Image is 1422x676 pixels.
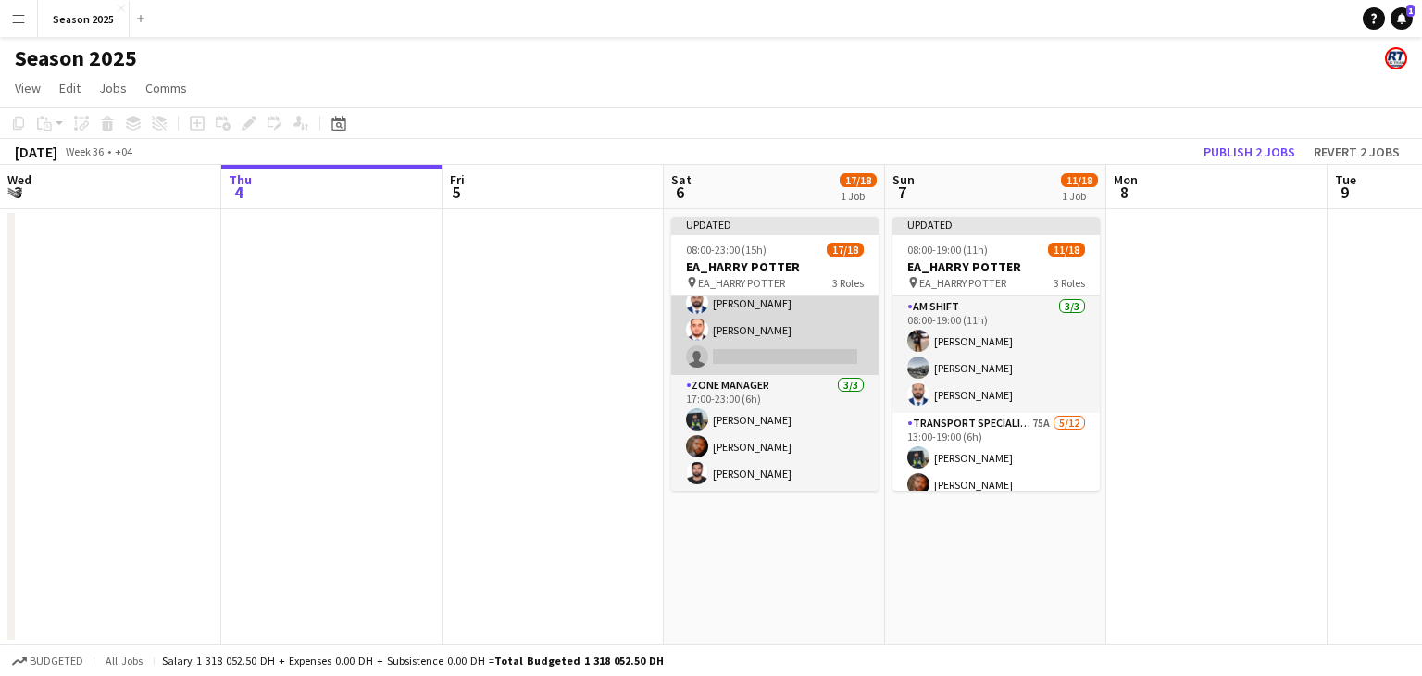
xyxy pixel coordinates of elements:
span: EA_HARRY POTTER [698,276,785,290]
span: View [15,80,41,96]
app-job-card: Updated08:00-19:00 (11h)11/18EA_HARRY POTTER EA_HARRY POTTER3 RolesAM SHIFT3/308:00-19:00 (11h)[P... [892,217,1100,491]
div: 1 Job [841,189,876,203]
span: 1 [1406,5,1415,17]
span: Sun [892,171,915,188]
span: 5 [447,182,465,203]
span: Budgeted [30,655,83,668]
span: Thu [229,171,252,188]
span: 11/18 [1048,243,1085,257]
h3: EA_HARRY POTTER [671,258,879,275]
span: Sat [671,171,692,188]
app-user-avatar: ROAD TRANSIT [1385,47,1407,69]
span: 17/18 [827,243,864,257]
span: Jobs [99,80,127,96]
span: Tue [1335,171,1356,188]
span: 4 [226,182,252,203]
span: 11/18 [1061,173,1098,187]
app-card-role: AM SHIFT3/308:00-19:00 (11h)[PERSON_NAME][PERSON_NAME][PERSON_NAME] [892,296,1100,413]
a: Comms [138,76,194,100]
span: Mon [1114,171,1138,188]
div: 1 Job [1062,189,1097,203]
span: 3 [5,182,31,203]
app-job-card: Updated08:00-23:00 (15h)17/18EA_HARRY POTTER EA_HARRY POTTER3 Roles[PERSON_NAME][PERSON_NAME][PER... [671,217,879,491]
span: Total Budgeted 1 318 052.50 DH [494,654,664,668]
button: Publish 2 jobs [1196,140,1303,164]
span: 9 [1332,182,1356,203]
span: Edit [59,80,81,96]
span: 3 Roles [832,276,864,290]
button: Revert 2 jobs [1306,140,1407,164]
button: Season 2025 [38,1,130,37]
span: Comms [145,80,187,96]
app-card-role: Zone Manager3/317:00-23:00 (6h)[PERSON_NAME][PERSON_NAME][PERSON_NAME] [671,375,879,492]
span: 08:00-19:00 (11h) [907,243,988,257]
span: All jobs [102,654,146,668]
a: Jobs [92,76,134,100]
h1: Season 2025 [15,44,137,72]
span: Week 36 [61,144,107,158]
div: Updated [671,217,879,232]
span: 08:00-23:00 (15h) [686,243,767,257]
span: 7 [890,182,915,203]
div: Salary 1 318 052.50 DH + Expenses 0.00 DH + Subsistence 0.00 DH = [162,654,664,668]
span: Wed [7,171,31,188]
div: [DATE] [15,143,57,161]
span: 17/18 [840,173,877,187]
div: Updated [892,217,1100,232]
h3: EA_HARRY POTTER [892,258,1100,275]
span: Fri [450,171,465,188]
div: +04 [115,144,132,158]
span: EA_HARRY POTTER [919,276,1006,290]
span: 8 [1111,182,1138,203]
a: View [7,76,48,100]
span: 6 [668,182,692,203]
button: Budgeted [9,651,86,671]
a: 1 [1391,7,1413,30]
span: 3 Roles [1054,276,1085,290]
a: Edit [52,76,88,100]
